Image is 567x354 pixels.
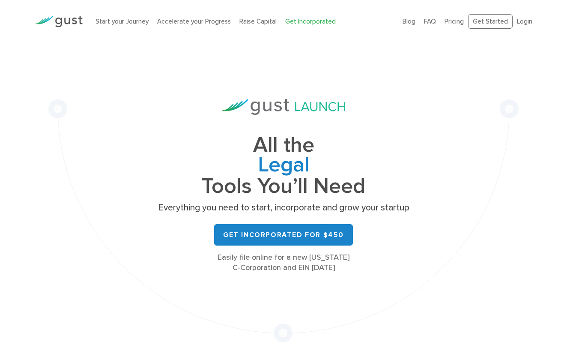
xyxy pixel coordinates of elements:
[155,155,412,177] span: Legal
[222,99,345,115] img: Gust Launch Logo
[35,16,83,27] img: Gust Logo
[445,18,464,25] a: Pricing
[468,14,513,29] a: Get Started
[155,135,412,196] h1: All the Tools You’ll Need
[517,18,532,25] a: Login
[239,18,277,25] a: Raise Capital
[214,224,353,246] a: Get Incorporated for $450
[403,18,415,25] a: Blog
[155,252,412,273] div: Easily file online for a new [US_STATE] C-Corporation and EIN [DATE]
[95,18,149,25] a: Start your Journey
[285,18,336,25] a: Get Incorporated
[424,18,436,25] a: FAQ
[157,18,231,25] a: Accelerate your Progress
[155,202,412,214] p: Everything you need to start, incorporate and grow your startup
